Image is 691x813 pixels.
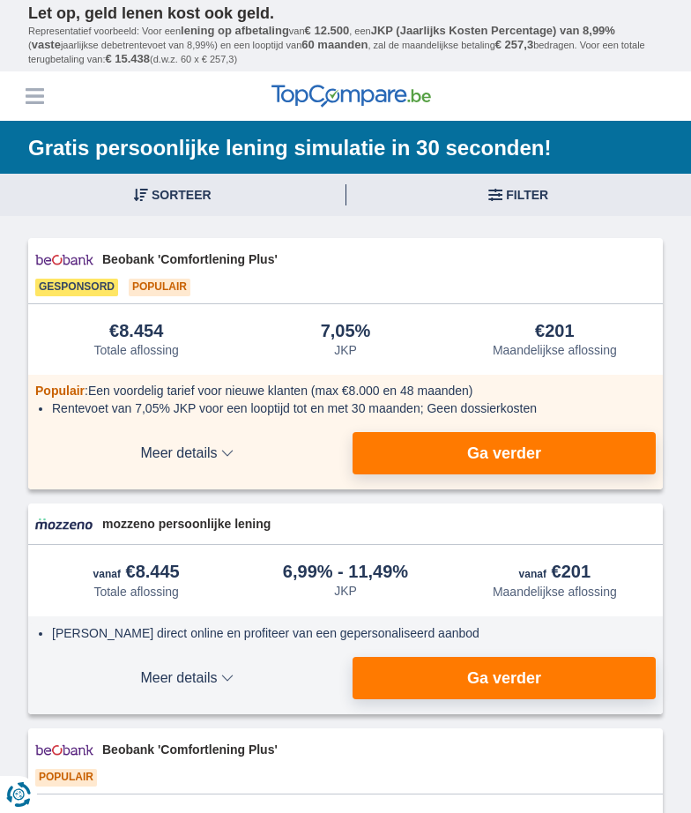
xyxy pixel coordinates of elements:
span: Meer details [35,446,338,460]
li: [PERSON_NAME] direct online en profiteer van een gepersonaliseerd aanbod [52,624,650,642]
span: Beobank 'Comfortlening Plus' [102,741,656,758]
span: vaste [32,38,61,51]
div: Maandelijkse aflossing [493,585,617,599]
button: Meer details [35,657,338,699]
li: Rentevoet van 7,05% JKP voor een looptijd tot en met 30 maanden; Geen dossierkosten [52,399,650,417]
p: Representatief voorbeeld: Voor een van , een ( jaarlijkse debetrentevoet van 8,99%) en een loopti... [28,24,663,67]
span: Ga verder [467,670,541,686]
button: Ga verder [353,432,656,474]
div: €201 [519,563,591,583]
div: JKP [334,584,357,598]
div: : [35,382,656,399]
div: Maandelijkse aflossing [493,343,617,357]
button: Menu [21,83,48,109]
span: Populair [129,279,190,296]
div: JKP [334,343,357,357]
span: Ga verder [467,445,541,461]
p: Let op, geld lenen kost ook geld. [28,4,663,24]
span: € 12.500 [305,24,350,37]
span: mozzeno persoonlijke lening [102,515,656,533]
div: €201 [535,322,575,341]
span: Populair [35,384,85,398]
div: 6,99% [283,563,408,582]
img: product.pl.alt Beobank [35,735,93,765]
h1: Gratis persoonlijke lening simulatie in 30 seconden! [28,134,663,162]
span: lening op afbetaling [181,24,289,37]
div: Totale aflossing [93,585,179,599]
span: 60 maanden [301,38,368,51]
span: Beobank 'Comfortlening Plus' [102,250,656,268]
span: JKP (Jaarlijks Kosten Percentage) van 8,99% [371,24,615,37]
span: Gesponsord [35,279,118,296]
img: TopCompare [271,85,431,108]
div: €8.445 [93,563,180,583]
button: Ga verder [353,657,656,699]
img: product.pl.alt Beobank [35,245,93,274]
img: product.pl.alt Mozzeno [35,518,93,531]
span: Meer details [35,671,338,685]
button: Meer details [35,432,338,474]
div: 7,05% [321,322,371,341]
div: Totale aflossing [93,343,179,357]
span: € 257,3 [495,38,533,51]
div: €8.454 [109,322,163,341]
span: Filter [506,189,548,201]
span: Populair [35,769,97,787]
span: € 15.438 [105,52,150,65]
span: Een voordelig tarief voor nieuwe klanten (max €8.000 en 48 maanden) [88,384,473,398]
